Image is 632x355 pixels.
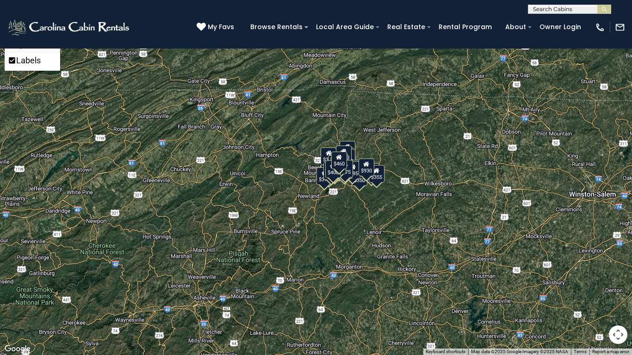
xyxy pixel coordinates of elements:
img: White-1-2.png [7,18,132,37]
a: Rental Program [434,20,496,34]
a: Browse Rentals [246,20,307,34]
img: mail-regular-white.png [615,22,625,32]
img: phone-regular-white.png [595,22,605,32]
a: My Favs [197,22,236,32]
a: About [501,20,531,34]
a: Local Area Guide [311,20,378,34]
a: Owner Login [535,20,586,34]
a: Real Estate [383,20,430,34]
span: My Favs [208,22,234,32]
